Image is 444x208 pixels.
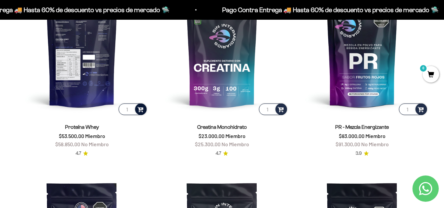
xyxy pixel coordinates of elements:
[195,141,221,147] span: $25.300,00
[361,141,389,147] span: No Miembro
[55,141,80,147] span: $58.850,00
[419,64,427,72] mark: 0
[356,150,362,157] span: 3.9
[225,133,245,139] span: Miembro
[356,150,369,157] a: 3.93.9 de 5.0 estrellas
[65,124,99,130] a: Proteína Whey
[197,124,247,130] a: Creatina Monohidrato
[216,150,228,157] a: 4.74.7 de 5.0 estrellas
[216,150,221,157] span: 4.7
[220,5,436,15] p: Pago Contra Entrega 🚚 Hasta 60% de descuento vs precios de mercado 🛸
[339,133,364,139] span: $83.000,00
[85,133,105,139] span: Miembro
[199,133,224,139] span: $23.000,00
[335,124,389,130] a: PR - Mezcla Energizante
[76,150,88,157] a: 4.74.7 de 5.0 estrellas
[76,150,81,157] span: 4.7
[59,133,84,139] span: $53.500,00
[365,133,386,139] span: Miembro
[81,141,109,147] span: No Miembro
[423,71,439,79] a: 0
[222,141,249,147] span: No Miembro
[336,141,360,147] span: $91.300,00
